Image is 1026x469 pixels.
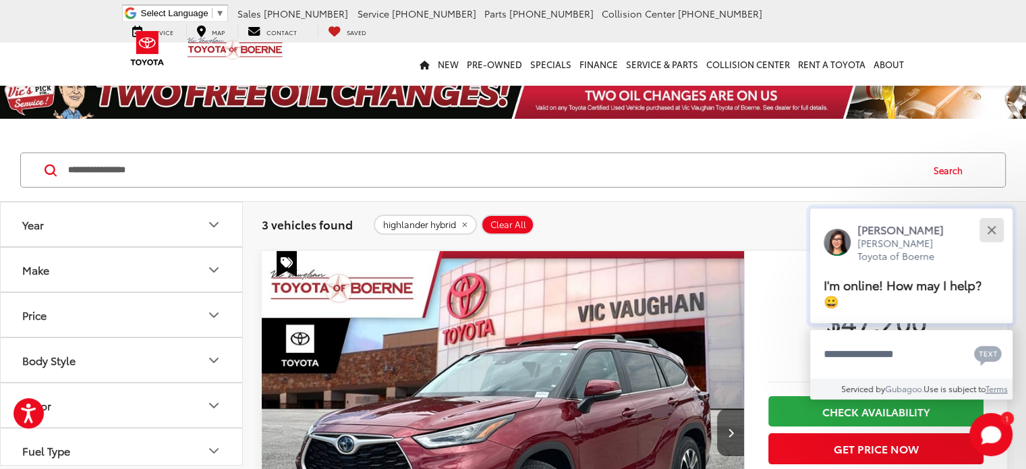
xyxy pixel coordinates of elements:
[923,383,986,394] span: Use is subject to
[702,43,794,86] a: Collision Center
[141,8,225,18] a: Select Language​
[622,43,702,86] a: Service & Parts: Opens in a new tab
[264,7,348,20] span: [PHONE_NUMBER]
[870,43,908,86] a: About
[374,215,477,235] button: remove highlander%20hybrid
[1,248,244,292] button: MakeMake
[22,308,47,321] div: Price
[824,275,981,310] span: I'm online! How may I help? 😀
[969,413,1013,456] button: Toggle Chat Window
[768,344,984,358] span: [DATE] Price:
[206,397,222,414] div: Color
[810,209,1013,399] div: Close[PERSON_NAME][PERSON_NAME] Toyota of BoerneI'm online! How may I help? 😀Type your messageCha...
[977,215,1006,244] button: Close
[277,251,297,277] span: Special
[678,7,762,20] span: [PHONE_NUMBER]
[1,383,244,427] button: ColorColor
[768,396,984,426] a: Check Availability
[857,222,957,237] p: [PERSON_NAME]
[463,43,526,86] a: Pre-Owned
[434,43,463,86] a: New
[602,7,675,20] span: Collision Center
[768,433,984,464] button: Get Price Now
[187,36,283,60] img: Vic Vaughan Toyota of Boerne
[509,7,594,20] span: [PHONE_NUMBER]
[1,293,244,337] button: PricePrice
[318,24,376,38] a: My Saved Vehicles
[1005,415,1008,421] span: 1
[206,352,222,368] div: Body Style
[206,307,222,323] div: Price
[67,154,921,186] input: Search by Make, Model, or Keyword
[262,216,353,232] span: 3 vehicles found
[841,383,885,394] span: Serviced by
[921,153,982,187] button: Search
[717,409,744,456] button: Next image
[974,344,1002,366] svg: Text
[347,28,366,36] span: Saved
[383,219,456,230] span: highlander hybrid
[970,339,1006,369] button: Chat with SMS
[237,7,261,20] span: Sales
[484,7,507,20] span: Parts
[22,444,70,457] div: Fuel Type
[575,43,622,86] a: Finance
[857,237,957,263] p: [PERSON_NAME] Toyota of Boerne
[22,263,49,276] div: Make
[392,7,476,20] span: [PHONE_NUMBER]
[206,262,222,278] div: Make
[794,43,870,86] a: Rent a Toyota
[141,8,208,18] span: Select Language
[416,43,434,86] a: Home
[885,383,923,394] a: Gubagoo.
[186,24,235,38] a: Map
[969,413,1013,456] svg: Start Chat
[986,383,1008,394] a: Terms
[122,24,183,38] a: Service
[206,443,222,459] div: Fuel Type
[526,43,575,86] a: Specials
[237,24,307,38] a: Contact
[22,354,76,366] div: Body Style
[22,399,51,412] div: Color
[358,7,389,20] span: Service
[206,217,222,233] div: Year
[768,304,984,337] span: $47,200
[481,215,534,235] button: Clear All
[1,202,244,246] button: YearYear
[490,219,526,230] span: Clear All
[22,218,44,231] div: Year
[810,330,1013,379] textarea: Type your message
[1,338,244,382] button: Body StyleBody Style
[122,26,173,70] img: Toyota
[216,8,225,18] span: ▼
